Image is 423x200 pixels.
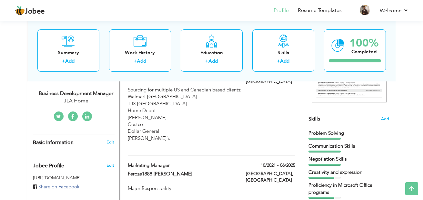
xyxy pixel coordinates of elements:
div: Communication Skills [308,143,389,150]
a: Jobee [15,5,45,16]
span: Edit [106,163,114,168]
div: JLA Home [33,97,119,105]
a: Edit [106,139,114,145]
label: + [277,58,280,65]
label: 10/2021 - 06/2025 [261,162,295,169]
div: Education [186,49,237,56]
div: Problem Solving [308,130,389,137]
div: Skills [257,49,309,56]
span: Jobee Profile [33,163,64,169]
div: 100% [349,37,378,48]
a: Add [208,58,218,64]
span: Basic Information [33,140,74,146]
div: Summary [43,49,94,56]
div: Completed [349,48,378,55]
a: Add [137,58,146,64]
div: Creativity and expression [308,169,389,176]
a: Add [65,58,75,64]
img: jobee.io [15,5,25,16]
a: Resume Templates [298,7,342,14]
label: + [205,58,208,65]
label: + [62,58,65,65]
a: Add [280,58,289,64]
a: Welcome [380,7,408,15]
div: Enhance your career by creating a custom URL for your Jobee public profile. [28,156,119,172]
div: Proficiency in Microsoft Office programs [308,182,389,196]
span: Add [381,116,389,122]
div: Negotiation Skills [308,156,389,163]
div: Business Development Manager [33,90,119,97]
span: Skills [308,115,320,122]
label: [GEOGRAPHIC_DATA], [GEOGRAPHIC_DATA] [246,171,295,184]
label: Feroze1888 [PERSON_NAME] [128,171,236,177]
img: Profile Img [360,5,370,15]
div: Work History [114,49,166,56]
div: Sourcing for multiple US and Canadian based clients: Walmart [GEOGRAPHIC_DATA] TJX [GEOGRAPHIC_DA... [128,87,295,149]
span: Share on Facebook [38,184,79,190]
h5: [URL][DOMAIN_NAME] [33,175,115,180]
label: + [134,58,137,65]
span: Jobee [25,8,45,15]
label: Marketing Manager [128,162,236,169]
a: Profile [274,7,289,14]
